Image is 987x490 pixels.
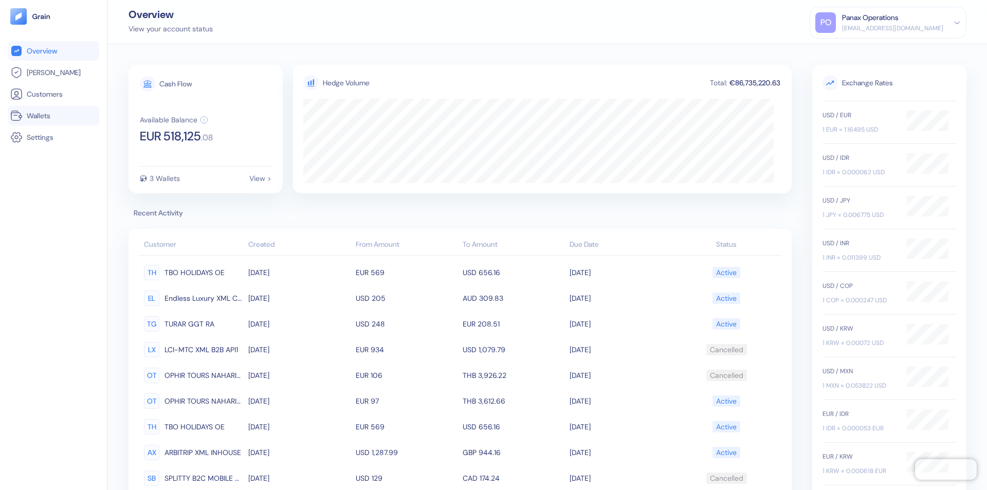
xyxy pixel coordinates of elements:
div: Active [716,418,737,435]
div: [EMAIL_ADDRESS][DOMAIN_NAME] [842,24,943,33]
div: Panax Operations [842,12,899,23]
td: [DATE] [246,414,353,440]
span: OPHIR TOURS NAHARIYA [164,367,243,384]
div: Hedge Volume [323,78,370,88]
span: EUR 518,125 [140,130,201,142]
div: 1 IDR = 0.000053 EUR [822,424,897,433]
span: Exchange Rates [822,75,956,90]
div: Cancelled [710,469,743,487]
div: EL [144,291,159,306]
span: SPLITTY B2C MOBILE OE [164,469,243,487]
span: [PERSON_NAME] [27,67,81,78]
div: USD / EUR [822,111,897,120]
div: LX [144,342,159,357]
a: [PERSON_NAME] [10,66,97,79]
td: [DATE] [246,337,353,362]
a: Settings [10,131,97,143]
button: Available Balance [140,116,208,124]
span: OPHIR TOURS NAHARIYA [164,392,243,410]
div: EUR / KRW [822,452,897,461]
div: 1 INR = 0.011399 USD [822,253,897,262]
td: THB 3,926.22 [460,362,567,388]
div: 1 KRW = 0.00072 USD [822,338,897,348]
div: 1 COP = 0.000247 USD [822,296,897,305]
div: TH [144,265,159,280]
div: 1 KRW = 0.000618 EUR [822,466,897,476]
td: USD 205 [353,285,460,311]
td: [DATE] [246,285,353,311]
td: USD 248 [353,311,460,337]
div: Active [716,264,737,281]
td: [DATE] [246,362,353,388]
td: [DATE] [567,337,674,362]
td: THB 3,612.66 [460,388,567,414]
div: SB [144,470,159,486]
td: [DATE] [567,285,674,311]
td: EUR 569 [353,414,460,440]
div: USD / JPY [822,196,897,205]
div: 1 JPY = 0.006775 USD [822,210,897,220]
td: USD 656.16 [460,414,567,440]
td: AUD 309.83 [460,285,567,311]
td: EUR 208.51 [460,311,567,337]
td: [DATE] [567,414,674,440]
span: TURAR GGT RA [164,315,214,333]
span: TBO HOLIDAYS OE [164,418,225,435]
iframe: Chatra live chat [915,459,977,480]
span: Overview [27,46,57,56]
div: Active [716,444,737,461]
span: ARBITRIP XML INHOUSE [164,444,241,461]
th: From Amount [353,235,460,256]
div: USD / MXN [822,367,897,376]
a: Overview [10,45,97,57]
div: View > [249,175,271,182]
div: €86,735,220.63 [728,79,781,86]
div: Active [716,289,737,307]
td: [DATE] [567,260,674,285]
div: 1 IDR = 0.000062 USD [822,168,897,177]
div: View your account status [129,24,213,34]
div: PO [815,12,836,33]
td: [DATE] [246,260,353,285]
div: TG [144,316,159,332]
div: OT [144,368,159,383]
td: GBP 944.16 [460,440,567,465]
th: Created [246,235,353,256]
td: USD 656.16 [460,260,567,285]
div: Cash Flow [159,80,192,87]
div: USD / IDR [822,153,897,162]
div: Active [716,315,737,333]
span: Settings [27,132,53,142]
a: Wallets [10,110,97,122]
div: Cancelled [710,367,743,384]
span: Customers [27,89,63,99]
td: EUR 569 [353,260,460,285]
span: Recent Activity [129,208,792,219]
img: logo-tablet-V2.svg [10,8,27,25]
a: Customers [10,88,97,100]
td: EUR 97 [353,388,460,414]
span: LCI-MTC XML B2B API1 [164,341,238,358]
div: USD / COP [822,281,897,291]
td: [DATE] [246,311,353,337]
th: To Amount [460,235,567,256]
td: [DATE] [246,388,353,414]
span: Wallets [27,111,50,121]
td: EUR 934 [353,337,460,362]
div: AX [144,445,159,460]
div: OT [144,393,159,409]
td: EUR 106 [353,362,460,388]
div: USD / KRW [822,324,897,333]
td: [DATE] [567,362,674,388]
div: Available Balance [140,116,197,123]
td: USD 1,287.99 [353,440,460,465]
div: Overview [129,9,213,20]
div: Total: [709,79,728,86]
th: Customer [139,235,246,256]
div: TH [144,419,159,434]
div: 1 MXN = 0.053822 USD [822,381,897,390]
div: EUR / IDR [822,409,897,419]
img: logo [32,13,51,20]
td: [DATE] [567,440,674,465]
div: 3 Wallets [150,175,180,182]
